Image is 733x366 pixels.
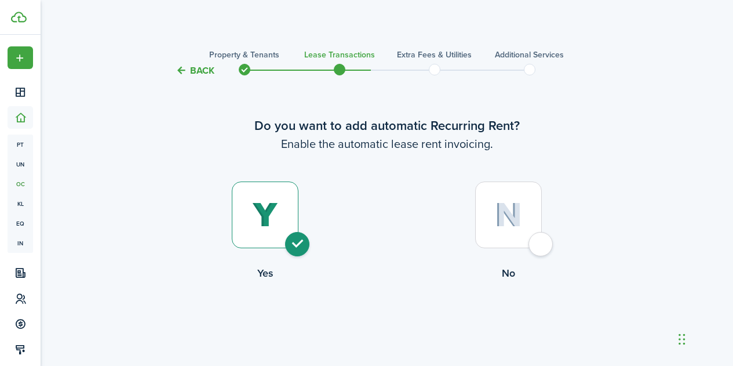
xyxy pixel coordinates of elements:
wizard-step-header-description: Enable the automatic lease rent invoicing. [144,135,630,153]
h3: Lease Transactions [304,49,375,61]
a: kl [8,194,33,213]
button: Open menu [8,46,33,69]
a: eq [8,213,33,233]
control-radio-card-title: Yes [144,266,387,281]
a: pt [8,135,33,154]
img: TenantCloud [11,12,27,23]
div: Drag [679,322,685,357]
control-radio-card-title: No [387,266,630,281]
iframe: Chat Widget [675,310,733,366]
img: Yes (selected) [252,202,278,228]
a: un [8,154,33,174]
a: oc [8,174,33,194]
h3: Property & Tenants [209,49,279,61]
wizard-step-header-title: Do you want to add automatic Recurring Rent? [144,116,630,135]
h3: Extra fees & Utilities [397,49,472,61]
a: in [8,233,33,253]
button: Back [176,64,214,77]
h3: Additional Services [495,49,564,61]
img: No [495,202,522,227]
